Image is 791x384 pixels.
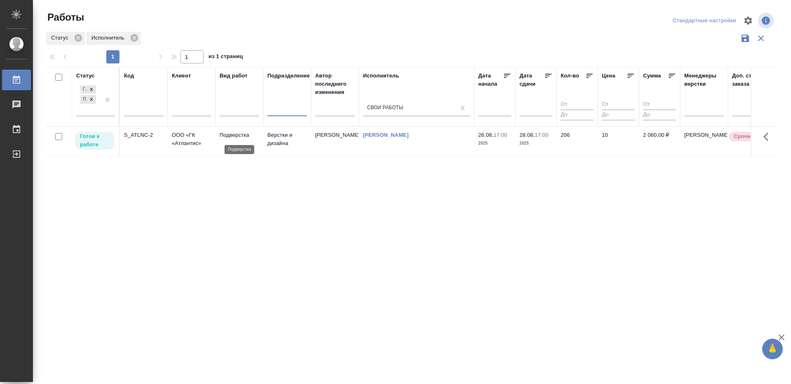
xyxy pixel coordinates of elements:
[80,84,97,95] div: Готов к работе, Подбор
[734,132,758,140] p: Срочный
[765,340,779,358] span: 🙏
[561,100,594,110] input: От
[494,132,507,138] p: 17:00
[753,30,769,46] button: Сбросить фильтры
[315,72,355,96] div: Автор последнего изменения
[684,131,724,139] p: [PERSON_NAME]
[263,127,311,156] td: Верстки и дизайна
[598,127,639,156] td: 10
[671,14,738,27] div: split button
[45,11,84,24] span: Работы
[311,127,359,156] td: [PERSON_NAME]
[520,139,552,148] p: 2025
[74,131,115,150] div: Исполнитель может приступить к работе
[80,94,97,105] div: Готов к работе, Подбор
[762,339,783,359] button: 🙏
[557,127,598,156] td: 206
[363,132,409,138] a: [PERSON_NAME]
[478,132,494,138] p: 26.08,
[520,132,535,138] p: 28.08,
[737,30,753,46] button: Сохранить фильтры
[758,13,775,28] span: Посмотреть информацию
[478,139,511,148] p: 2025
[643,110,676,120] input: До
[684,72,724,88] div: Менеджеры верстки
[561,110,594,120] input: До
[80,85,87,94] div: Готов к работе
[639,127,680,156] td: 2 060,00 ₽
[561,72,579,80] div: Кол-во
[172,72,191,80] div: Клиент
[643,72,661,80] div: Сумма
[208,52,243,63] span: из 1 страниц
[535,132,548,138] p: 17:00
[80,132,109,149] p: Готов к работе
[46,32,85,45] div: Статус
[363,72,399,80] div: Исполнитель
[602,100,635,110] input: От
[76,72,95,80] div: Статус
[124,131,164,139] div: S_ATLNC-2
[758,127,778,147] button: Здесь прячутся важные кнопки
[602,72,615,80] div: Цена
[520,72,544,88] div: Дата сдачи
[220,131,259,139] p: Подверстка
[87,32,141,45] div: Исполнитель
[267,72,310,80] div: Подразделение
[220,72,248,80] div: Вид работ
[172,131,211,148] p: ООО «ГК «Атлантис»
[367,105,403,112] div: Свои работы
[51,34,71,42] p: Статус
[602,110,635,120] input: До
[478,72,503,88] div: Дата начала
[124,72,134,80] div: Код
[643,100,676,110] input: От
[738,11,758,30] span: Настроить таблицу
[91,34,127,42] p: Исполнитель
[732,72,775,88] div: Доп. статус заказа
[80,95,87,104] div: Подбор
